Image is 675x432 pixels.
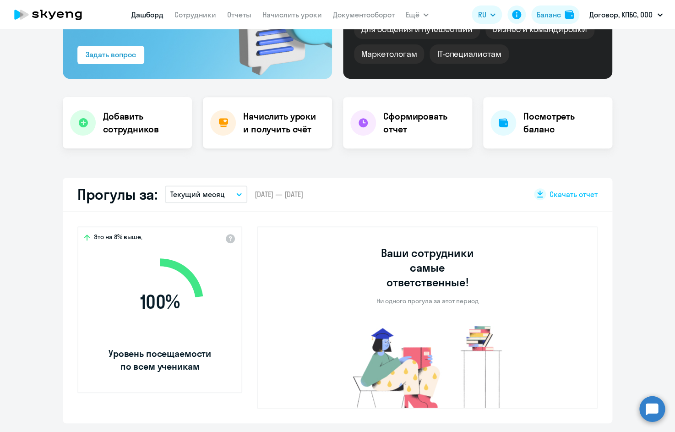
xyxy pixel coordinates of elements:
h4: Добавить сотрудников [103,110,185,136]
p: Текущий месяц [170,189,225,200]
h2: Прогулы за: [77,185,158,203]
div: Задать вопрос [86,49,136,60]
button: Договор, КПБС, ООО [585,4,667,26]
img: no-truants [336,323,519,408]
a: Сотрудники [174,10,216,19]
span: 100 % [107,291,212,313]
h4: Сформировать отчет [383,110,465,136]
button: Балансbalance [531,5,579,24]
span: [DATE] — [DATE] [255,189,303,199]
span: Скачать отчет [550,189,598,199]
div: Баланс [537,9,561,20]
span: Уровень посещаемости по всем ученикам [107,347,212,373]
h4: Посмотреть баланс [523,110,605,136]
a: Дашборд [131,10,163,19]
a: Документооборот [333,10,395,19]
button: RU [472,5,502,24]
h4: Начислить уроки и получить счёт [243,110,323,136]
span: Это на 8% выше, [94,233,142,244]
a: Отчеты [227,10,251,19]
h3: Ваши сотрудники самые ответственные! [369,246,486,290]
p: Ни одного прогула за этот период [376,297,479,305]
div: Для общения и путешествий [354,20,480,39]
span: RU [478,9,486,20]
a: Начислить уроки [262,10,322,19]
img: balance [565,10,574,19]
button: Ещё [406,5,429,24]
p: Договор, КПБС, ООО [589,9,653,20]
button: Текущий месяц [165,186,247,203]
div: IT-специалистам [430,44,508,64]
div: Бизнес и командировки [485,20,594,39]
div: Маркетологам [354,44,424,64]
span: Ещё [406,9,419,20]
button: Задать вопрос [77,46,144,64]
